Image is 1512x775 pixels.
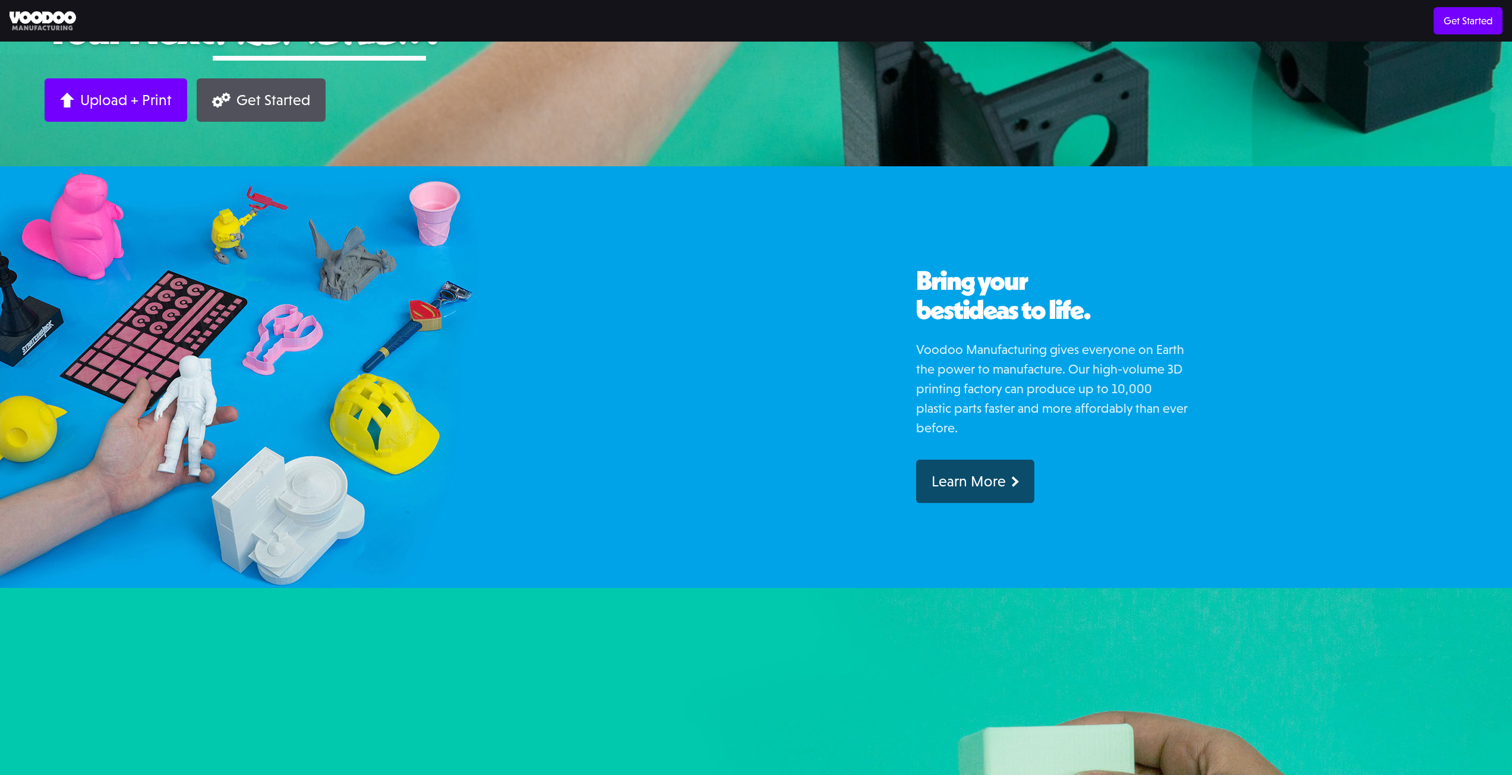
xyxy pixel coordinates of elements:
a: Get Started [1434,7,1502,34]
a: Get Started [197,78,326,122]
img: Gears [212,93,231,107]
p: Voodoo Manufacturing gives everyone on Earth the power to manufacture. Our high-volume 3D printin... [916,340,1189,438]
img: Voodoo Manufacturing logo [10,11,76,31]
div: Learn More [932,472,1006,491]
a: Learn More [916,460,1034,503]
img: Arrow up [60,93,74,107]
span: promotion [213,4,425,55]
a: Upload + Print [45,78,187,122]
div: Get Started [236,91,310,109]
h2: Bring your best [916,266,1189,325]
span: ideas to life. [962,293,1091,326]
div: Upload + Print [80,91,172,109]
